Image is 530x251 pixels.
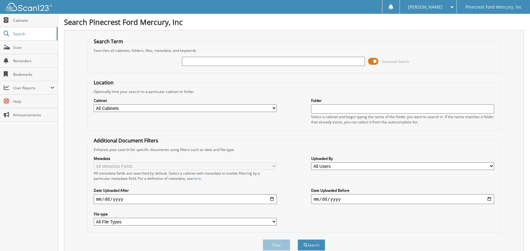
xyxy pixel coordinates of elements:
[13,99,55,104] span: Help
[91,38,126,45] legend: Search Term
[94,171,277,181] div: All metadata fields are searched by default. Select a cabinet with metadata to enable filtering b...
[382,59,409,64] span: Advanced Search
[311,188,494,193] label: Date Uploaded Before
[91,147,497,152] div: Enhance your search for specific documents using filters such as date and file type.
[13,31,54,37] span: Search
[263,239,290,251] button: Clear
[298,239,325,251] button: Search
[94,188,277,193] label: Date Uploaded After
[193,176,201,181] a: here
[13,85,50,91] span: User Reports
[408,5,442,9] span: [PERSON_NAME]
[13,72,55,77] span: Bookmarks
[465,5,522,9] span: Pinecrest Ford Mercury, Inc
[64,17,524,27] h1: Search Pinecrest Ford Mercury, Inc
[311,156,494,161] label: Uploaded By
[13,18,55,23] span: Cabinets
[311,194,494,204] input: end
[94,194,277,204] input: start
[94,211,277,217] label: File type
[94,98,277,103] label: Cabinet
[13,45,55,50] span: Scan
[311,114,494,125] div: Select a cabinet and begin typing the name of the folder you want to search in. If the name match...
[13,112,55,118] span: Announcements
[13,58,55,64] span: Reminders
[94,156,277,161] label: Metadata
[91,79,117,86] legend: Location
[6,3,52,11] img: scan123-logo-white.svg
[91,137,161,144] legend: Additional Document Filters
[91,89,497,94] div: Optionally limit your search to a particular cabinet or folder
[91,48,497,53] div: Searches all cabinets, folders, files, metadata, and keywords
[311,98,494,103] label: Folder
